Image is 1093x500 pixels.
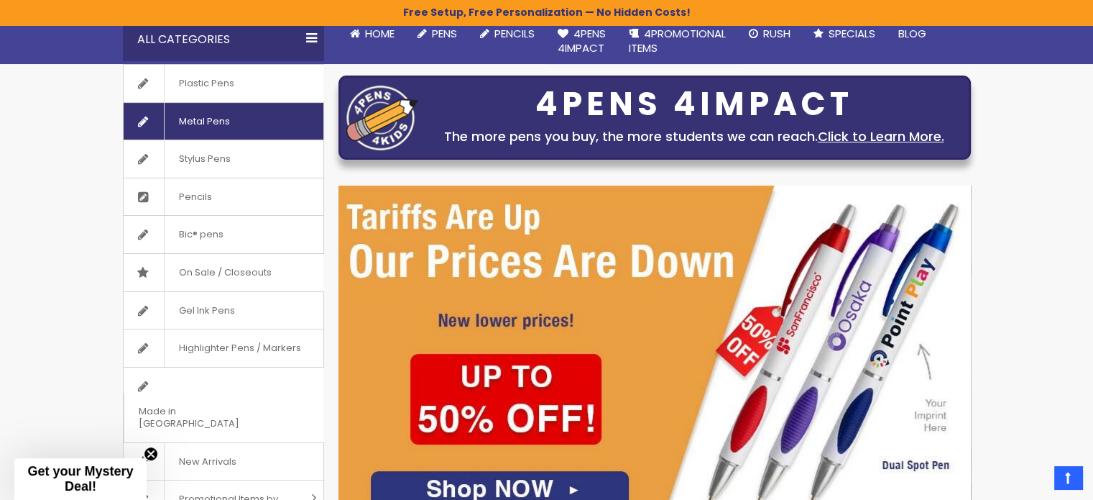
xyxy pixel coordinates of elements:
[124,216,323,253] a: Bic® pens
[123,18,324,61] div: All Categories
[164,254,286,291] span: On Sale / Closeouts
[124,178,323,216] a: Pencils
[432,26,457,41] span: Pens
[164,140,245,178] span: Stylus Pens
[124,443,323,481] a: New Arrivals
[124,393,287,442] span: Made in [GEOGRAPHIC_DATA]
[124,254,323,291] a: On Sale / Closeouts
[469,18,546,50] a: Pencils
[1054,466,1082,489] a: Top
[818,127,944,145] a: Click to Learn More.
[829,26,875,41] span: Specials
[124,103,323,140] a: Metal Pens
[124,368,323,442] a: Made in [GEOGRAPHIC_DATA]
[898,26,926,41] span: Blog
[124,329,323,367] a: Highlighter Pens / Markers
[558,26,606,55] span: 4Pens 4impact
[763,26,790,41] span: Rush
[164,65,249,102] span: Plastic Pens
[406,18,469,50] a: Pens
[164,103,244,140] span: Metal Pens
[164,178,226,216] span: Pencils
[802,18,887,50] a: Specials
[164,443,251,481] span: New Arrivals
[425,89,963,119] div: 4PENS 4IMPACT
[14,458,147,500] div: Get your Mystery Deal!Close teaser
[338,18,406,50] a: Home
[144,447,158,461] button: Close teaser
[124,65,323,102] a: Plastic Pens
[365,26,395,41] span: Home
[346,85,418,150] img: four_pen_logo.png
[425,127,963,147] div: The more pens you buy, the more students we can reach.
[124,140,323,178] a: Stylus Pens
[546,18,617,65] a: 4Pens4impact
[494,26,535,41] span: Pencils
[737,18,802,50] a: Rush
[27,464,133,494] span: Get your Mystery Deal!
[629,26,726,55] span: 4PROMOTIONAL ITEMS
[617,18,737,65] a: 4PROMOTIONALITEMS
[124,292,323,329] a: Gel Ink Pens
[887,18,938,50] a: Blog
[164,292,249,329] span: Gel Ink Pens
[164,329,315,367] span: Highlighter Pens / Markers
[164,216,238,253] span: Bic® pens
